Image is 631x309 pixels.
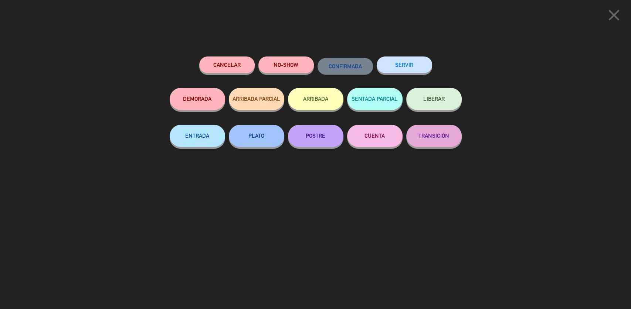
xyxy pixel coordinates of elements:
button: close [603,6,625,27]
button: Cancelar [199,56,255,73]
button: NO-SHOW [258,56,314,73]
button: SERVIR [377,56,432,73]
button: ARRIBADA [288,88,343,110]
button: DEMORADA [170,88,225,110]
button: CONFIRMADA [318,58,373,75]
button: ARRIBADA PARCIAL [229,88,284,110]
span: LIBERAR [423,96,445,102]
i: close [605,6,623,24]
button: SENTADA PARCIAL [347,88,403,110]
button: ENTRADA [170,125,225,147]
span: CONFIRMADA [329,63,362,69]
button: CUENTA [347,125,403,147]
button: PLATO [229,125,284,147]
button: LIBERAR [406,88,462,110]
span: ARRIBADA PARCIAL [233,96,280,102]
button: TRANSICIÓN [406,125,462,147]
button: POSTRE [288,125,343,147]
